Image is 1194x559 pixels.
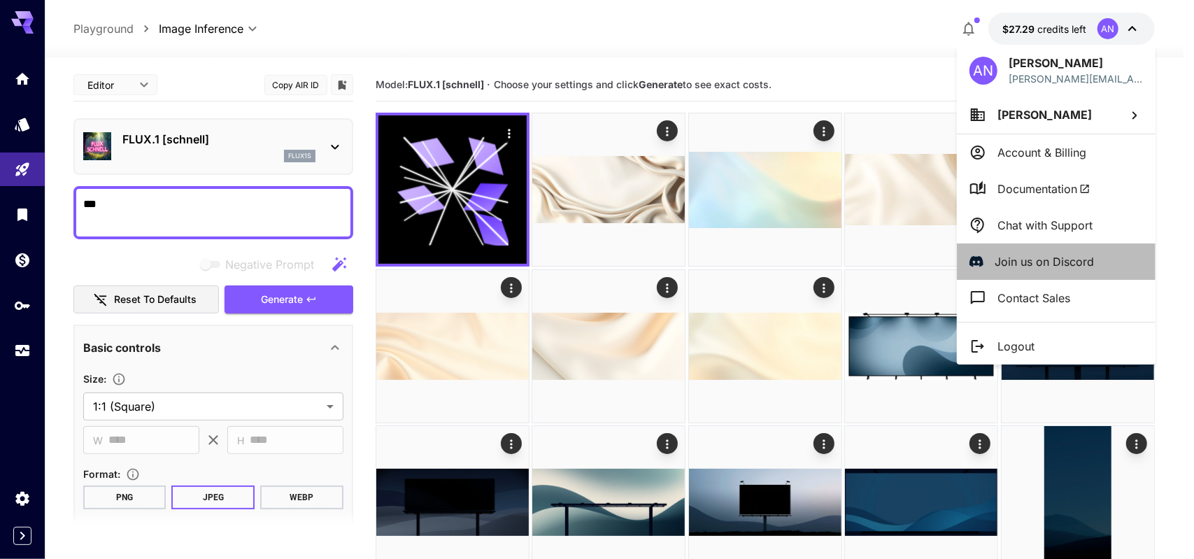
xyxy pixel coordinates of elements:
button: [PERSON_NAME] [957,96,1156,134]
p: Contact Sales [997,290,1070,306]
div: AN [969,57,997,85]
span: Documentation [997,181,1090,197]
p: [PERSON_NAME] [1009,55,1143,71]
p: Logout [997,338,1035,355]
span: [PERSON_NAME] [997,108,1092,122]
p: [PERSON_NAME][EMAIL_ADDRESS][DOMAIN_NAME] [1009,71,1143,86]
p: Account & Billing [997,144,1086,161]
div: abdalla.mnagi@motioniso.com [1009,71,1143,86]
p: Join us on Discord [995,253,1094,270]
p: Chat with Support [997,217,1093,234]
